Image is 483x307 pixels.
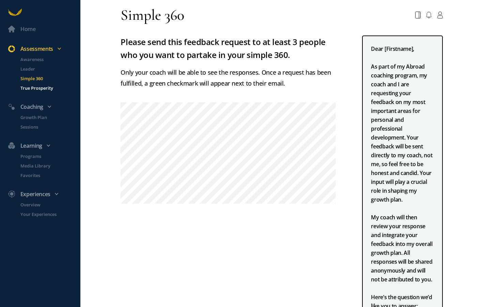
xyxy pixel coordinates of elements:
a: True Prosperity [12,85,80,91]
p: Favorites [20,172,79,179]
div: Assessments [4,44,83,53]
h3: Please send this feedback request to at least 3 people who you want to partake in your simple 360. [121,35,335,61]
div: Experiences [4,190,83,199]
a: Sessions [12,123,80,130]
p: Sessions [20,123,79,130]
p: Overview [20,201,79,208]
div: Coaching [4,102,83,111]
a: Growth Plan [12,114,80,121]
div: Home [20,25,36,33]
p: Media Library [20,162,79,169]
p: Growth Plan [20,114,79,121]
a: Favorites [12,172,80,179]
a: Simple 360 [12,75,80,82]
p: Simple 360 [20,75,79,82]
div: Simple 360 [121,5,184,25]
p: Your Experiences [20,211,79,218]
p: Programs [20,153,79,160]
a: Media Library [12,162,80,169]
p: Leader [20,65,79,72]
a: Awareness [12,56,80,63]
a: Your Experiences [12,211,80,218]
a: Overview [12,201,80,208]
div: Learning [4,141,83,150]
a: Programs [12,153,80,160]
a: Leader [12,65,80,72]
p: True Prosperity [20,85,79,91]
p: Only your coach will be able to see the responses. Once a request has been fulfilled, a green che... [121,67,335,89]
p: Awareness [20,56,79,63]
